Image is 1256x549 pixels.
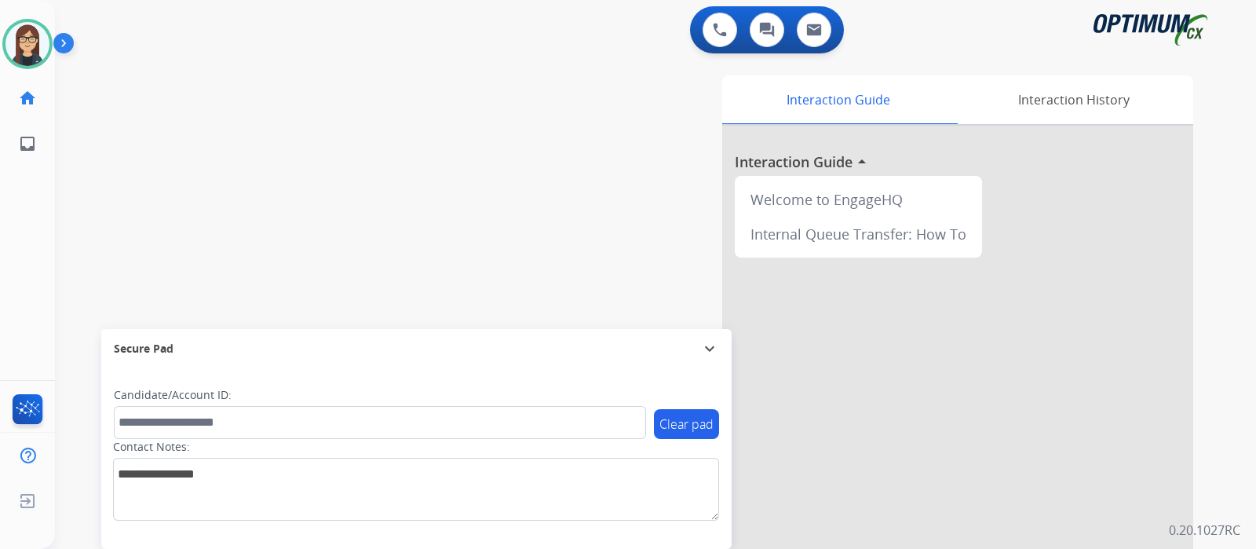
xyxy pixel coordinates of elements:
[114,387,232,403] label: Candidate/Account ID:
[700,339,719,358] mat-icon: expand_more
[18,89,37,108] mat-icon: home
[954,75,1193,124] div: Interaction History
[114,341,173,357] span: Secure Pad
[5,22,49,66] img: avatar
[741,182,976,217] div: Welcome to EngageHQ
[654,409,719,439] button: Clear pad
[113,439,190,455] label: Contact Notes:
[1169,521,1240,540] p: 0.20.1027RC
[741,217,976,251] div: Internal Queue Transfer: How To
[722,75,954,124] div: Interaction Guide
[18,134,37,153] mat-icon: inbox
